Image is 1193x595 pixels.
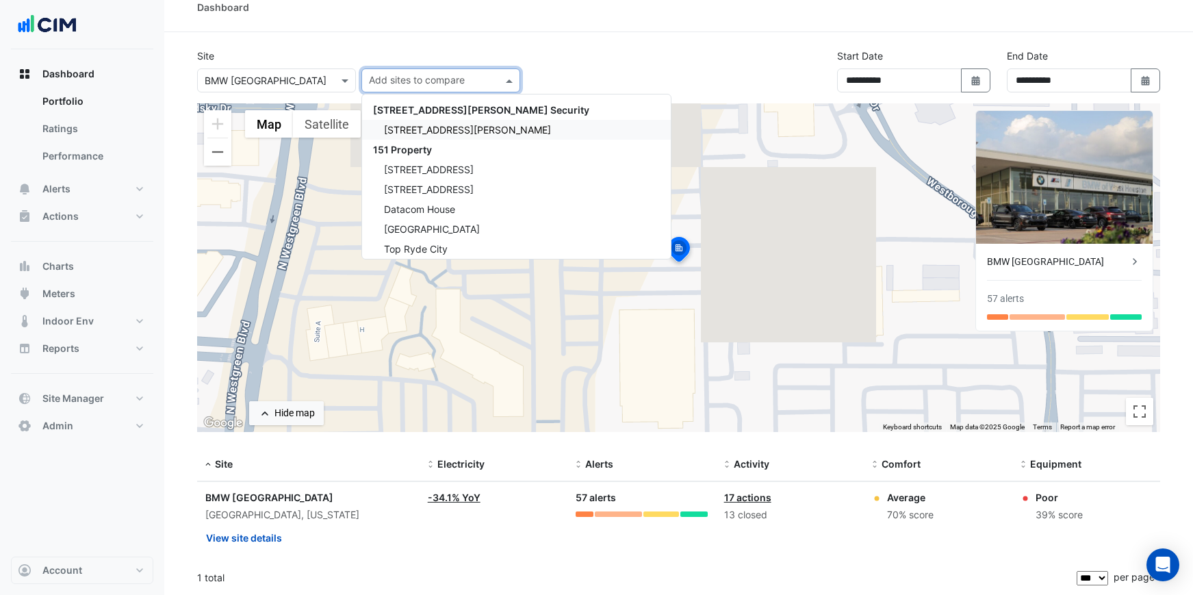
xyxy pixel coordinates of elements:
span: Map data ©2025 Google [950,423,1025,431]
span: Equipment [1030,458,1081,470]
div: Open Intercom Messenger [1146,548,1179,581]
button: Admin [11,412,153,440]
span: Dashboard [42,67,94,81]
ng-dropdown-panel: Options list [361,94,671,259]
span: Site [215,458,233,470]
div: BMW [GEOGRAPHIC_DATA] [205,490,411,505]
span: Actions [42,210,79,223]
span: [GEOGRAPHIC_DATA] [384,223,480,235]
a: Open this area in Google Maps (opens a new window) [201,414,246,432]
span: [STREET_ADDRESS] [384,183,474,195]
span: per page [1114,571,1155,583]
div: BMW [GEOGRAPHIC_DATA] [987,255,1128,269]
button: Hide map [249,401,324,425]
span: Electricity [437,458,485,470]
button: Indoor Env [11,307,153,335]
div: Dashboard [11,88,153,175]
div: 70% score [887,507,934,523]
a: 17 actions [724,492,771,503]
span: [STREET_ADDRESS][PERSON_NAME] [384,124,551,136]
img: Company Logo [16,11,78,38]
app-icon: Reports [18,342,31,355]
span: Meters [42,287,75,301]
button: Alerts [11,175,153,203]
span: Site Manager [42,392,104,405]
app-icon: Actions [18,210,31,223]
a: Report a map error [1060,423,1115,431]
app-icon: Alerts [18,182,31,196]
span: Alerts [42,182,70,196]
img: site-pin-selected.svg [664,235,694,268]
div: 57 alerts [987,292,1024,306]
app-icon: Indoor Env [18,314,31,328]
span: Reports [42,342,79,355]
span: Admin [42,419,73,433]
div: Poor [1036,490,1083,505]
button: Actions [11,203,153,230]
button: Meters [11,280,153,307]
a: -34.1% YoY [428,492,480,503]
button: Toggle fullscreen view [1126,398,1153,425]
span: Account [42,564,82,577]
button: Show street map [245,110,293,138]
img: BMW West Houston [976,111,1153,244]
span: Alerts [585,458,613,470]
button: View site details [205,526,283,550]
button: Account [11,557,153,584]
button: Site Manager [11,385,153,412]
div: Add sites to compare [367,73,465,90]
fa-icon: Select Date [1140,75,1152,86]
button: Keyboard shortcuts [883,422,942,432]
div: 1 total [197,561,1074,595]
div: 13 closed [724,507,856,523]
span: 151 Property [373,144,432,155]
a: Ratings [31,115,153,142]
app-icon: Admin [18,419,31,433]
div: 57 alerts [576,490,707,506]
div: [GEOGRAPHIC_DATA], [US_STATE] [205,507,411,523]
app-icon: Dashboard [18,67,31,81]
span: [STREET_ADDRESS] [384,164,474,175]
span: Comfort [882,458,921,470]
fa-icon: Select Date [970,75,982,86]
a: Terms [1033,423,1052,431]
button: Reports [11,335,153,362]
span: Top Ryde City [384,243,448,255]
a: Portfolio [31,88,153,115]
span: Charts [42,259,74,273]
button: Zoom in [204,110,231,138]
span: [STREET_ADDRESS][PERSON_NAME] Security [373,104,589,116]
app-icon: Charts [18,259,31,273]
button: Charts [11,253,153,280]
span: Datacom House [384,203,455,215]
button: Dashboard [11,60,153,88]
button: Zoom out [204,138,231,166]
div: 39% score [1036,507,1083,523]
app-icon: Site Manager [18,392,31,405]
button: Show satellite imagery [293,110,361,138]
app-icon: Meters [18,287,31,301]
span: Activity [734,458,769,470]
img: Google [201,414,246,432]
div: Average [887,490,934,505]
label: Start Date [837,49,883,63]
label: End Date [1007,49,1048,63]
label: Site [197,49,214,63]
span: Indoor Env [42,314,94,328]
a: Performance [31,142,153,170]
div: Hide map [274,406,315,420]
